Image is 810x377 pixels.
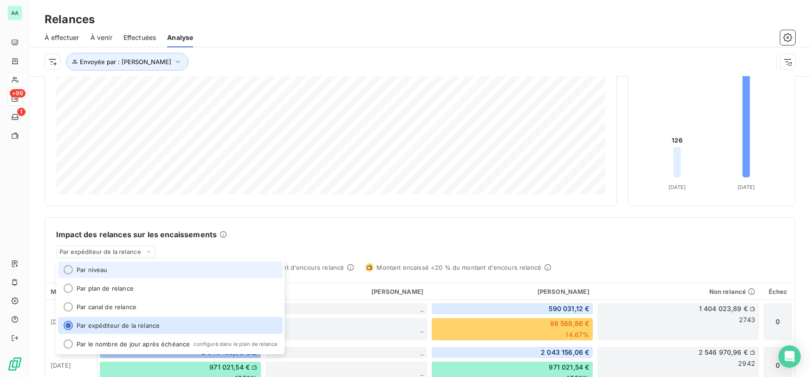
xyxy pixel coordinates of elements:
[58,317,283,334] li: Par expéditeur de la relance
[80,58,171,65] span: Envoyée par : [PERSON_NAME]
[58,336,283,352] li: Par le nombre de jour après échéance
[541,348,589,357] span: 2 043 156,06 €
[91,33,112,42] span: À venir
[738,359,755,368] span: 2942
[376,264,541,271] span: Montant encaissé <20 % du montant d'encours relancé
[421,369,423,377] span: _
[549,363,589,372] span: 971 021,54 €
[739,315,755,325] span: 2743
[194,341,277,347] span: configuré dans le plan de relance
[421,305,423,312] span: _
[167,33,193,42] span: Analyse
[538,288,590,295] span: [PERSON_NAME]
[7,6,22,20] div: AA
[738,184,755,190] tspan: [DATE]
[56,229,217,240] h6: Impact des relances sur les encaissements
[17,108,26,116] span: 1
[10,89,26,97] span: +99
[58,261,283,278] li: Par niveau
[778,345,801,368] div: Open Intercom Messenger
[767,288,789,295] div: Échec
[550,319,590,328] span: 86 568,86 €
[209,363,250,372] span: 971 021,54 €
[421,348,423,356] span: _
[668,184,686,190] tspan: [DATE]
[123,33,156,42] span: Effectuées
[699,348,748,357] span: 2 546 970,96 €
[51,362,71,369] span: [DATE]
[66,53,188,71] button: Envoyée par : [PERSON_NAME]
[763,303,793,341] div: 0
[371,288,423,295] span: [PERSON_NAME]
[59,248,141,255] span: Par expéditeur de la relance
[45,33,79,42] span: À effectuer
[601,288,755,295] div: Non relancé
[421,325,423,333] span: _
[699,304,748,313] span: 1 404 023,89 €
[58,280,283,297] li: Par plan de relance
[51,288,91,295] div: Mois
[45,11,95,28] h3: Relances
[565,330,589,339] span: 14.67%
[549,304,589,313] span: 590 031,12 €
[58,299,283,315] li: Par canal de relance
[7,357,22,371] img: Logo LeanPay
[51,318,71,325] span: [DATE]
